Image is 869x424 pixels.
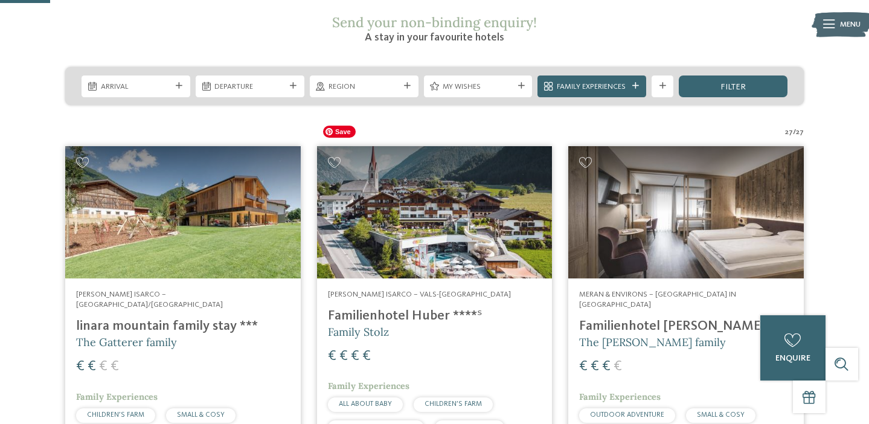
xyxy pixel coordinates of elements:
[590,411,664,419] span: OUTDOOR ADVENTURE
[332,13,537,31] span: Send your non-binding enquiry!
[793,127,796,138] span: /
[317,146,553,278] img: Looking for family hotels? Find the best ones here!
[76,391,158,402] span: Family Experiences
[323,126,356,138] span: Save
[775,354,810,362] span: enquire
[579,318,793,335] h4: Familienhotel [PERSON_NAME]
[76,318,290,335] h4: linara mountain family stay ***
[796,127,804,138] span: 27
[362,349,371,364] span: €
[328,325,389,339] span: Family Stolz
[602,359,611,374] span: €
[111,359,119,374] span: €
[579,335,726,349] span: The [PERSON_NAME] family
[76,291,223,309] span: [PERSON_NAME] Isarco – [GEOGRAPHIC_DATA]/[GEOGRAPHIC_DATA]
[329,82,399,92] span: Region
[579,359,588,374] span: €
[443,82,513,92] span: My wishes
[365,32,504,43] span: A stay in your favourite hotels
[87,411,144,419] span: CHILDREN’S FARM
[101,82,172,92] span: Arrival
[351,349,359,364] span: €
[614,359,622,374] span: €
[579,291,736,309] span: Meran & Environs – [GEOGRAPHIC_DATA] in [GEOGRAPHIC_DATA]
[697,411,745,419] span: SMALL & COSY
[339,349,348,364] span: €
[65,146,301,278] img: Looking for family hotels? Find the best ones here!
[339,400,392,408] span: ALL ABOUT BABY
[328,381,409,391] span: Family Experiences
[328,349,336,364] span: €
[177,411,225,419] span: SMALL & COSY
[557,82,627,92] span: Family Experiences
[568,146,804,278] img: Looking for family hotels? Find the best ones here!
[76,359,85,374] span: €
[76,335,177,349] span: The Gatterer family
[88,359,96,374] span: €
[99,359,107,374] span: €
[214,82,285,92] span: Departure
[720,83,746,91] span: filter
[591,359,599,374] span: €
[785,127,793,138] span: 27
[579,391,661,402] span: Family Experiences
[328,308,542,324] h4: Familienhotel Huber ****ˢ
[425,400,482,408] span: CHILDREN’S FARM
[760,315,826,381] a: enquire
[328,291,511,298] span: [PERSON_NAME] Isarco – Vals-[GEOGRAPHIC_DATA]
